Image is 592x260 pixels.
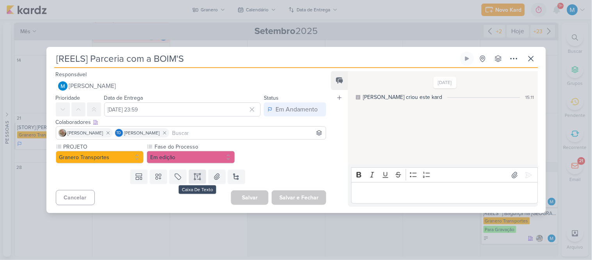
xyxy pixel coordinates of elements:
[54,52,459,66] input: Kard Sem Título
[147,151,235,163] button: Em edição
[276,105,318,114] div: Em Andamento
[464,56,470,62] div: Ligar relógio
[154,143,235,151] label: Fase do Processo
[264,102,326,117] button: Em Andamento
[56,118,327,126] div: Colaboradores
[56,95,80,101] label: Prioridade
[56,71,87,78] label: Responsável
[124,129,160,136] span: [PERSON_NAME]
[69,81,116,91] span: [PERSON_NAME]
[56,151,144,163] button: Granero Transportes
[56,79,327,93] button: [PERSON_NAME]
[351,167,538,183] div: Editor toolbar
[171,128,325,138] input: Buscar
[104,95,143,101] label: Data de Entrega
[104,102,261,117] input: Select a date
[351,182,538,204] div: Editor editing area: main
[56,190,95,205] button: Cancelar
[58,81,68,91] img: MARIANA MIRANDA
[68,129,103,136] span: [PERSON_NAME]
[63,143,144,151] label: PROJETO
[363,93,442,101] div: [PERSON_NAME] criou este kard
[117,131,121,135] p: Td
[526,94,534,101] div: 15:11
[115,129,123,137] div: Thais de carvalho
[264,95,279,101] label: Status
[59,129,66,137] img: Sarah Violante
[179,185,216,194] div: Caixa De Texto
